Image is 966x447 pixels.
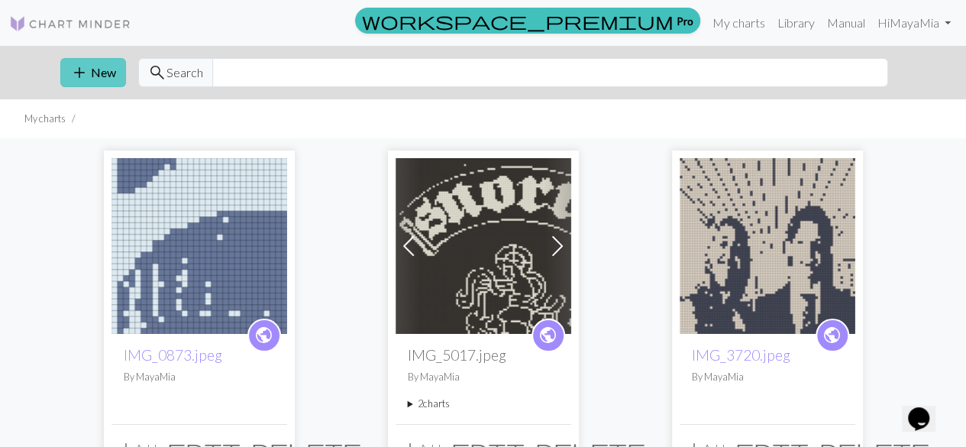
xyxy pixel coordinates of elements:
i: public [254,320,273,351]
a: My charts [706,8,771,38]
a: IMG_0873.jpeg [124,346,222,364]
img: IMG_5017.jpeg [396,158,571,334]
i: public [822,320,842,351]
p: By MayaMia [692,370,843,384]
a: HiMayaMia [871,8,957,38]
img: IMG_0873.jpeg [111,158,287,334]
span: search [148,62,166,83]
a: IMG_3720.jpeg [680,237,855,251]
summary: 2charts [408,397,559,411]
a: Pro [355,8,700,34]
a: IMG_5017.jpeg [396,237,571,251]
span: public [254,323,273,347]
span: add [70,62,89,83]
li: My charts [24,112,66,126]
button: New [60,58,126,87]
iframe: chat widget [902,386,951,432]
a: Manual [821,8,871,38]
p: By MayaMia [124,370,275,384]
span: public [538,323,557,347]
h2: IMG_5017.jpeg [408,346,559,364]
a: public [247,319,281,352]
img: IMG_3720.jpeg [680,158,855,334]
img: Logo [9,15,131,33]
span: Search [166,63,203,82]
i: public [538,320,557,351]
span: public [822,323,842,347]
a: public [531,319,565,352]
a: public [816,319,849,352]
a: IMG_3720.jpeg [692,346,790,364]
p: By MayaMia [408,370,559,384]
a: IMG_0873.jpeg [111,237,287,251]
a: Library [771,8,821,38]
span: workspace_premium [362,10,674,31]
